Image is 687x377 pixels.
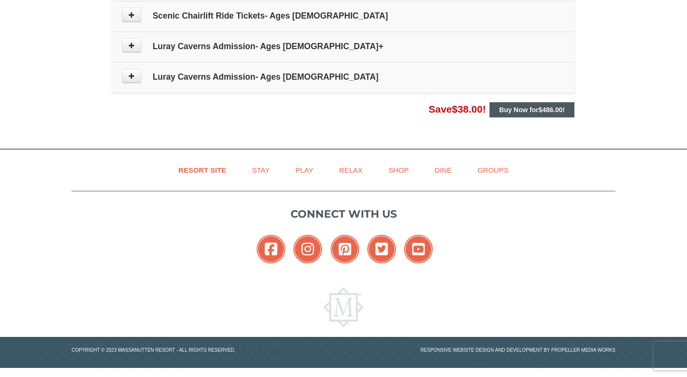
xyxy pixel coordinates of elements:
[122,72,565,82] h4: Luray Caverns Admission- Ages [DEMOGRAPHIC_DATA]
[466,159,520,181] a: Groups
[428,104,486,115] span: Save !
[499,106,565,114] strong: Buy Now for !
[72,206,615,222] p: Connect with us
[327,159,375,181] a: Relax
[64,346,343,354] p: Copyright © 2023 Massanutten Resort - All Rights Reserved.
[240,159,281,181] a: Stay
[283,159,325,181] a: Play
[423,159,464,181] a: Dine
[489,102,574,117] button: Buy Now for$486.00!
[420,347,615,353] a: Responsive website design and development by Propeller Media Works
[122,11,565,21] h4: Scenic Chairlift Ride Tickets- Ages [DEMOGRAPHIC_DATA]
[323,287,364,327] img: Massanutten Resort Logo
[376,159,421,181] a: Shop
[452,104,482,115] span: $38.00
[167,159,238,181] a: Resort Site
[539,106,563,114] span: $486.00
[122,42,565,51] h4: Luray Caverns Admission- Ages [DEMOGRAPHIC_DATA]+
